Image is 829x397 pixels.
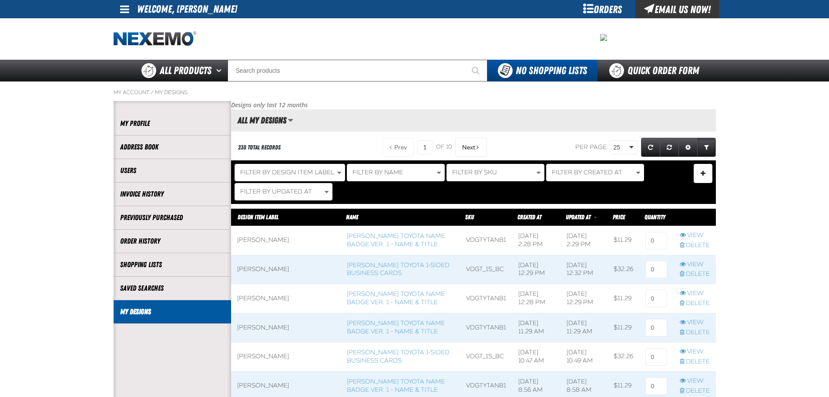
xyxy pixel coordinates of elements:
[680,231,710,240] a: View row action
[288,113,293,128] button: Manage grid views. Current view is All My Designs
[614,143,628,152] span: 25
[560,284,608,313] td: [DATE] 12:29 PM
[600,34,607,41] img: 2478c7e4e0811ca5ea97a8c95d68d55a.jpeg
[512,284,560,313] td: [DATE] 12:28 PM
[680,358,710,366] a: Delete row action
[160,63,211,78] span: All Products
[238,214,279,221] a: Design Item Label
[120,307,225,317] a: My Designs
[347,232,445,248] a: [PERSON_NAME] Toyota Name Badge Ver. 1 - Name & Title
[680,319,710,327] a: View row action
[452,169,497,176] span: Filter By SKU
[231,226,341,255] td: [PERSON_NAME]
[462,144,475,151] span: Next Page
[607,255,639,284] td: $32.26
[155,89,188,96] a: My Designs
[460,313,512,343] td: VDGTYTANB1
[607,284,639,313] td: $11.29
[694,164,712,183] button: Expand or Collapse Filter Management drop-down
[680,329,710,337] a: Delete row action
[240,188,312,195] span: Filter By Updated At
[120,166,225,176] a: Users
[680,261,710,269] a: View row action
[680,348,710,356] a: View row action
[701,173,705,176] span: Manage Filters
[347,164,445,181] button: Filter By Name
[231,284,341,313] td: [PERSON_NAME]
[347,261,450,277] a: [PERSON_NAME] Toyota 1-sided Business Cards
[516,64,587,77] span: No Shopping Lists
[120,119,225,129] a: My Profile
[352,169,403,176] span: Filter By Name
[644,214,665,221] span: Quantity
[680,377,710,385] a: View row action
[114,31,196,47] img: Nexemo logo
[613,214,625,221] span: Price
[446,164,544,181] button: Filter By SKU
[512,255,560,284] td: [DATE] 12:29 PM
[697,138,716,157] a: Expand or Collapse Grid Filters
[120,142,225,152] a: Address Book
[347,319,445,335] a: [PERSON_NAME] Toyota Name Badge Ver. 1 - Name & Title
[460,342,512,371] td: VDGT_1S_BC
[231,255,341,284] td: [PERSON_NAME]
[512,226,560,255] td: [DATE] 2:28 PM
[240,169,334,176] span: Filter By Design Item Label
[228,60,487,81] input: Search
[680,270,710,278] a: Delete row action
[120,189,225,199] a: Invoice History
[607,226,639,255] td: $11.29
[346,214,358,221] span: Name
[120,283,225,293] a: Saved Searches
[512,313,560,343] td: [DATE] 11:29 AM
[114,31,196,47] a: Home
[235,183,332,200] button: Filter By Updated At
[660,138,679,157] a: Reset grid action
[120,236,225,246] a: Order History
[678,138,698,157] a: Expand or Collapse Grid Settings
[231,313,341,343] td: [PERSON_NAME]
[546,164,644,181] button: Filter By Created At
[566,214,591,221] span: Updated At
[460,226,512,255] td: VDGTYTANB1
[231,342,341,371] td: [PERSON_NAME]
[645,290,667,307] input: 0
[680,289,710,298] a: View row action
[114,89,149,96] a: My Account
[213,60,228,81] button: Open All Products pages
[607,313,639,343] td: $11.29
[607,342,639,371] td: $32.26
[645,232,667,249] input: 0
[460,255,512,284] td: VDGT_1S_BC
[466,60,487,81] button: Start Searching
[680,299,710,308] a: Delete row action
[512,342,560,371] td: [DATE] 10:47 AM
[645,348,667,366] input: 0
[560,342,608,371] td: [DATE] 10:49 AM
[641,138,660,157] a: Refresh grid action
[645,261,667,278] input: 0
[238,143,281,152] div: 230 total records
[436,143,452,151] span: of 10
[235,164,345,181] button: Filter By Design Item Label
[560,255,608,284] td: [DATE] 12:32 PM
[566,214,592,221] a: Updated At
[231,101,716,109] p: Designs only last 12 months
[417,140,433,154] input: Current page number
[552,169,622,176] span: Filter By Created At
[114,89,716,96] nav: Breadcrumbs
[120,260,225,270] a: Shopping Lists
[231,115,286,125] h2: All My Designs
[465,214,474,221] a: SKU
[347,290,445,306] a: [PERSON_NAME] Toyota Name Badge Ver. 1 - Name & Title
[575,143,608,151] span: Per page:
[120,213,225,223] a: Previously Purchased
[560,313,608,343] td: [DATE] 11:29 AM
[151,89,154,96] span: /
[517,214,541,221] a: Created At
[347,349,450,364] a: [PERSON_NAME] Toyota 1-sided Business Cards
[597,60,715,81] a: Quick Order Form
[487,60,597,81] button: You do not have available Shopping Lists. Open to Create a New List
